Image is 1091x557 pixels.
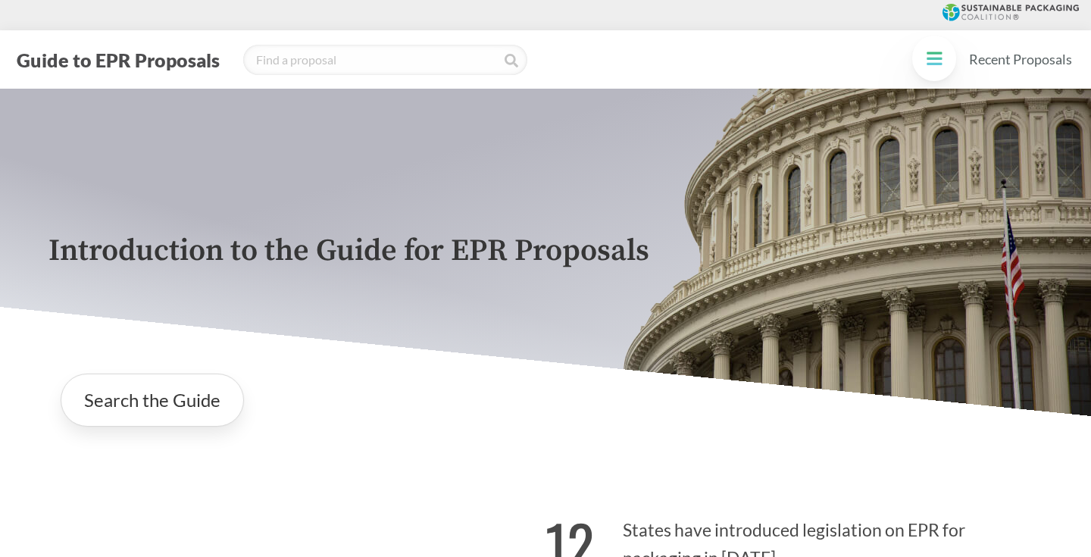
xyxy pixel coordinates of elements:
p: Introduction to the Guide for EPR Proposals [48,234,1043,268]
button: Guide to EPR Proposals [12,48,224,72]
a: Recent Proposals [962,42,1079,77]
input: Find a proposal [243,45,527,75]
a: Search the Guide [61,374,244,427]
